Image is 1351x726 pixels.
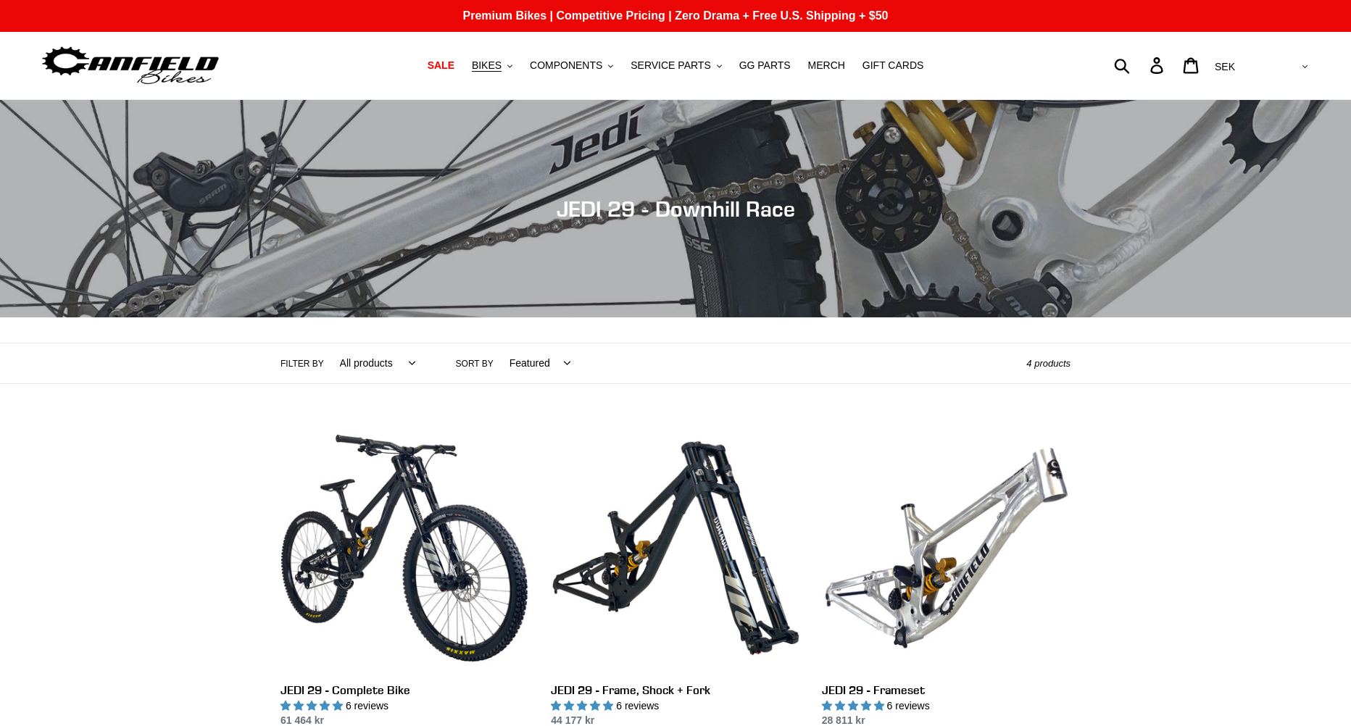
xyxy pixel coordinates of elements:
button: BIKES [465,56,520,75]
label: Sort by [456,357,494,370]
label: Filter by [280,357,324,370]
span: SERVICE PARTS [631,59,710,72]
a: GIFT CARDS [855,56,931,75]
span: GIFT CARDS [862,59,924,72]
a: GG PARTS [732,56,798,75]
button: COMPONENTS [523,56,620,75]
input: Search [1122,49,1159,81]
a: SALE [420,56,462,75]
span: GG PARTS [739,59,791,72]
span: SALE [428,59,454,72]
span: COMPONENTS [530,59,602,72]
img: Canfield Bikes [40,43,221,88]
span: JEDI 29 - Downhill Race [557,196,795,222]
span: 4 products [1026,358,1071,369]
span: BIKES [472,59,502,72]
span: MERCH [808,59,845,72]
button: SERVICE PARTS [623,56,728,75]
a: MERCH [801,56,852,75]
